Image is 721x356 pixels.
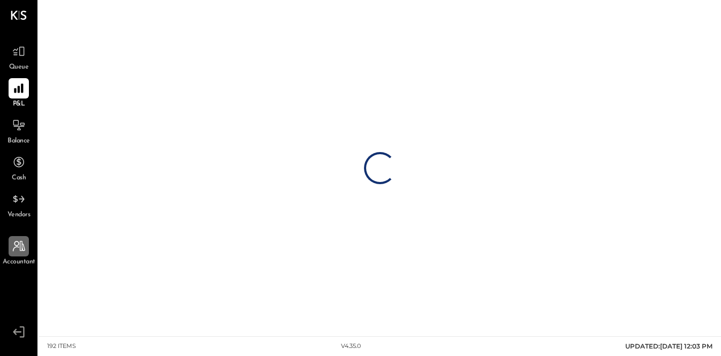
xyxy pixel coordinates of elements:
span: UPDATED: [DATE] 12:03 PM [625,342,712,350]
span: Vendors [7,210,31,220]
div: 192 items [47,342,76,351]
a: Cash [1,152,37,183]
a: Vendors [1,189,37,220]
span: P&L [13,100,25,109]
a: Queue [1,41,37,72]
div: v 4.35.0 [341,342,361,351]
a: Balance [1,115,37,146]
span: Accountant [3,257,35,267]
a: P&L [1,78,37,109]
span: Cash [12,173,26,183]
span: Balance [7,137,30,146]
span: Queue [9,63,29,72]
a: Accountant [1,236,37,267]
